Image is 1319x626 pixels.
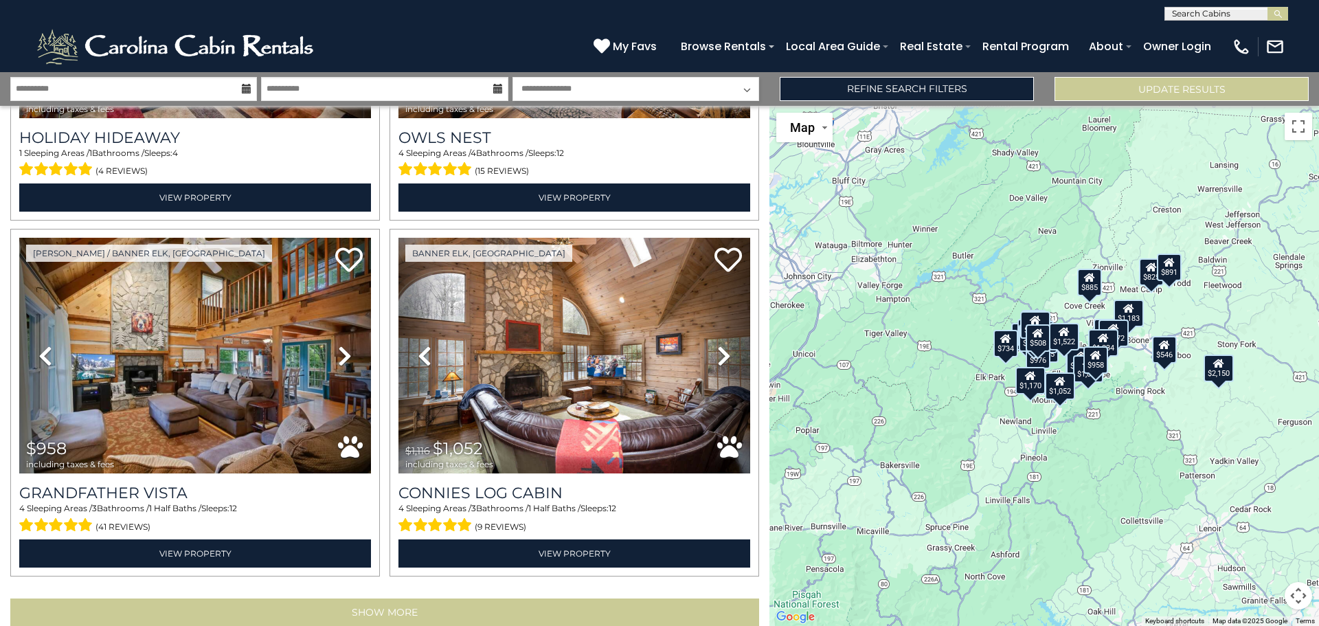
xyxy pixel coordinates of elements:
div: $617 [1022,309,1046,337]
div: Sleeping Areas / Bathrooms / Sleeps: [19,147,371,180]
button: Keyboard shortcuts [1145,616,1204,626]
div: $1,589 [1066,346,1096,374]
button: Update Results [1055,77,1309,101]
button: Map camera controls [1285,582,1312,610]
div: $2,150 [1204,354,1234,381]
span: including taxes & fees [26,104,114,113]
span: 1 [89,148,92,158]
a: Local Area Guide [779,34,887,58]
a: View Property [398,539,750,568]
div: $1,052 [1045,372,1075,399]
div: $958 [1083,346,1108,373]
div: Sleeping Areas / Bathrooms / Sleeps: [19,502,371,535]
div: $885 [1077,268,1102,295]
a: View Property [19,539,371,568]
span: $1,052 [433,438,483,458]
div: $825 [1139,258,1164,285]
a: Grandfather Vista [19,484,371,502]
button: Show More [10,599,759,626]
a: Add to favorites [335,246,363,276]
a: Holiday Hideaway [19,128,371,147]
span: 4 [172,148,178,158]
div: Sleeping Areas / Bathrooms / Sleeps: [398,147,750,180]
div: $508 [1026,324,1050,352]
div: $1,170 [1015,366,1046,394]
span: including taxes & fees [405,460,493,469]
span: 4 [19,503,25,513]
span: 1 Half Baths / [149,503,201,513]
button: Change map style [776,113,833,142]
div: $976 [1026,342,1050,369]
span: (4 reviews) [95,162,148,180]
span: $1,116 [405,445,430,457]
img: mail-regular-white.png [1265,37,1285,56]
div: $1,142 [1094,318,1124,346]
a: Owls Nest [398,128,750,147]
span: (15 reviews) [475,162,529,180]
div: $1,834 [1088,329,1118,357]
span: 4 [471,148,476,158]
span: My Favs [613,38,657,55]
div: Sleeping Areas / Bathrooms / Sleeps: [398,502,750,535]
a: My Favs [594,38,660,56]
a: [PERSON_NAME] / Banner Elk, [GEOGRAPHIC_DATA] [26,245,272,262]
a: Terms [1296,617,1315,625]
img: White-1-2.png [34,26,319,67]
button: Toggle fullscreen view [1285,113,1312,140]
span: 12 [556,148,564,158]
a: View Property [19,183,371,212]
a: Connies Log Cabin [398,484,750,502]
a: Real Estate [893,34,969,58]
span: Map [790,120,815,135]
span: 12 [609,503,616,513]
a: Rental Program [976,34,1076,58]
span: (41 reviews) [95,518,150,536]
a: Owner Login [1136,34,1218,58]
a: Browse Rentals [674,34,773,58]
img: Google [773,608,818,626]
div: $734 [993,329,1018,357]
img: phone-regular-white.png [1232,37,1251,56]
a: View Property [398,183,750,212]
span: 12 [229,503,237,513]
span: including taxes & fees [26,460,114,469]
span: 1 [19,148,22,158]
img: thumbnail_163275324.jpeg [398,238,750,473]
div: $1,018 [1073,355,1103,382]
a: About [1082,34,1130,58]
div: $1,664 [1019,324,1049,352]
a: Refine Search Filters [780,77,1034,101]
span: (9 reviews) [475,518,526,536]
span: 1 Half Baths / [528,503,580,513]
span: 4 [398,148,404,158]
span: $958 [26,438,67,458]
a: Open this area in Google Maps (opens a new window) [773,608,818,626]
div: $1,657 [1020,311,1050,339]
span: Map data ©2025 Google [1213,617,1287,625]
a: Add to favorites [714,246,742,276]
span: 4 [398,503,404,513]
div: $1,522 [1049,322,1079,350]
span: 3 [471,503,476,513]
span: including taxes & fees [405,104,493,113]
img: thumbnail_165207289.jpeg [19,238,371,473]
span: 3 [92,503,97,513]
div: $891 [1157,254,1182,281]
div: $546 [1152,336,1177,364]
div: $1,072 [1098,319,1129,346]
a: Banner Elk, [GEOGRAPHIC_DATA] [405,245,572,262]
div: $1,183 [1114,299,1144,326]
